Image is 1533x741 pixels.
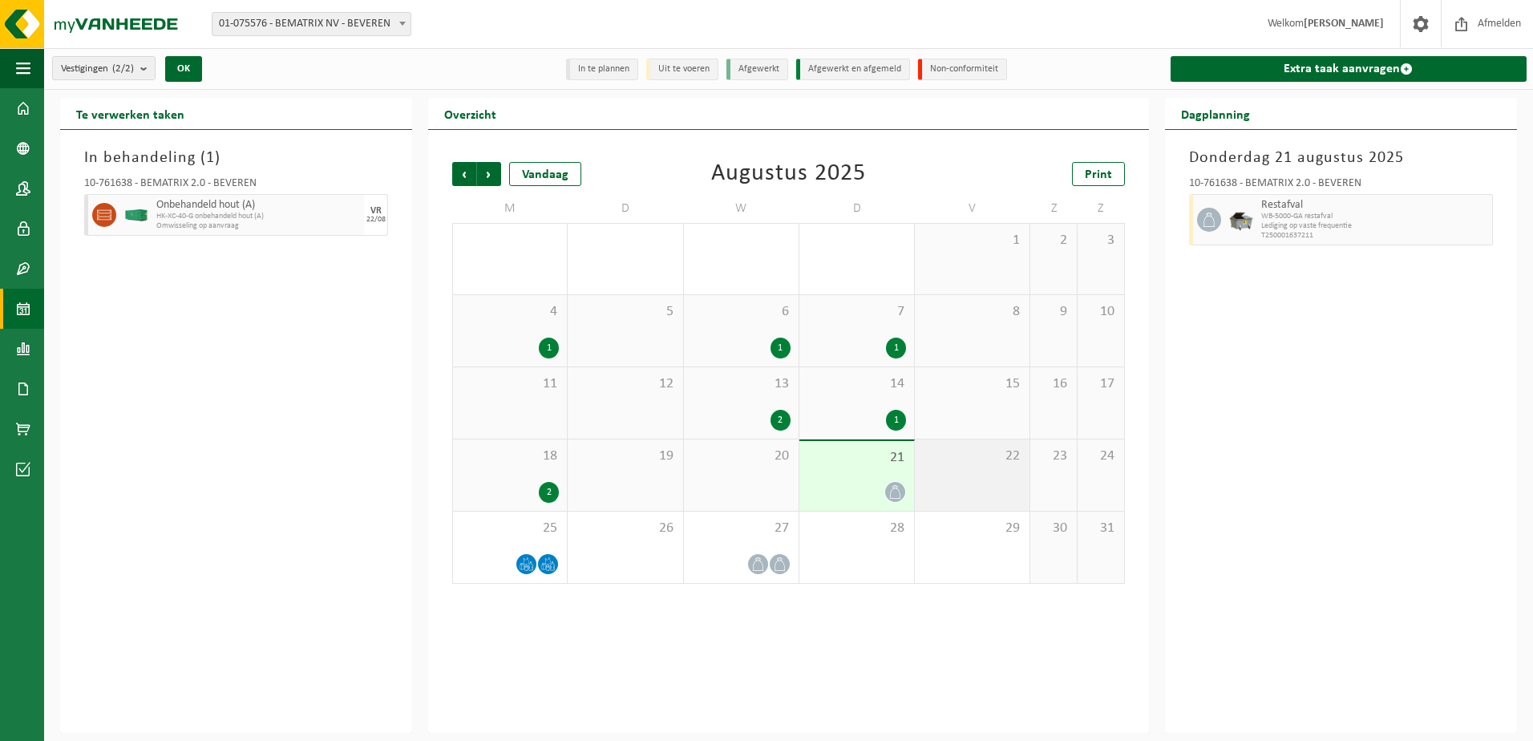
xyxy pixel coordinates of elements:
[692,447,791,465] span: 20
[1086,447,1116,465] span: 24
[156,199,360,212] span: Onbehandeld hout (A)
[807,375,906,393] span: 14
[1072,162,1125,186] a: Print
[1030,194,1078,223] td: Z
[915,194,1030,223] td: V
[452,194,568,223] td: M
[84,178,388,194] div: 10-761638 - BEMATRIX 2.0 - BEVEREN
[771,338,791,358] div: 1
[807,449,906,467] span: 21
[923,447,1021,465] span: 22
[1086,375,1116,393] span: 17
[923,303,1021,321] span: 8
[568,194,683,223] td: D
[1086,232,1116,249] span: 3
[60,98,200,129] h2: Te verwerken taken
[370,206,382,216] div: VR
[1038,232,1069,249] span: 2
[1038,375,1069,393] span: 16
[509,162,581,186] div: Vandaag
[1086,303,1116,321] span: 10
[1086,520,1116,537] span: 31
[461,375,559,393] span: 11
[692,375,791,393] span: 13
[1261,199,1488,212] span: Restafval
[212,13,411,35] span: 01-075576 - BEMATRIX NV - BEVEREN
[477,162,501,186] span: Volgende
[726,59,788,80] li: Afgewerkt
[84,146,388,170] h3: In behandeling ( )
[1229,208,1253,232] img: WB-5000-GAL-GY-01
[1189,146,1493,170] h3: Donderdag 21 augustus 2025
[576,520,674,537] span: 26
[461,303,559,321] span: 4
[576,303,674,321] span: 5
[452,162,476,186] span: Vorige
[799,194,915,223] td: D
[366,216,386,224] div: 22/08
[1038,303,1069,321] span: 9
[807,520,906,537] span: 28
[692,303,791,321] span: 6
[576,375,674,393] span: 12
[886,338,906,358] div: 1
[1304,18,1384,30] strong: [PERSON_NAME]
[923,375,1021,393] span: 15
[918,59,1007,80] li: Non-conformiteit
[61,57,134,81] span: Vestigingen
[212,12,411,36] span: 01-075576 - BEMATRIX NV - BEVEREN
[1038,520,1069,537] span: 30
[923,232,1021,249] span: 1
[156,212,360,221] span: HK-XC-40-G onbehandeld hout (A)
[165,56,202,82] button: OK
[711,162,866,186] div: Augustus 2025
[684,194,799,223] td: W
[1038,447,1069,465] span: 23
[923,520,1021,537] span: 29
[1261,231,1488,241] span: T250001637211
[52,56,156,80] button: Vestigingen(2/2)
[692,520,791,537] span: 27
[461,447,559,465] span: 18
[206,150,215,166] span: 1
[886,410,906,431] div: 1
[124,209,148,221] img: HK-XC-40-GN-00
[1171,56,1527,82] a: Extra taak aanvragen
[1165,98,1266,129] h2: Dagplanning
[428,98,512,129] h2: Overzicht
[807,303,906,321] span: 7
[796,59,910,80] li: Afgewerkt en afgemeld
[539,482,559,503] div: 2
[112,63,134,74] count: (2/2)
[1078,194,1125,223] td: Z
[1085,168,1112,181] span: Print
[566,59,638,80] li: In te plannen
[539,338,559,358] div: 1
[576,447,674,465] span: 19
[771,410,791,431] div: 2
[461,520,559,537] span: 25
[1261,212,1488,221] span: WB-5000-GA restafval
[646,59,718,80] li: Uit te voeren
[156,221,360,231] span: Omwisseling op aanvraag
[1261,221,1488,231] span: Lediging op vaste frequentie
[1189,178,1493,194] div: 10-761638 - BEMATRIX 2.0 - BEVEREN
